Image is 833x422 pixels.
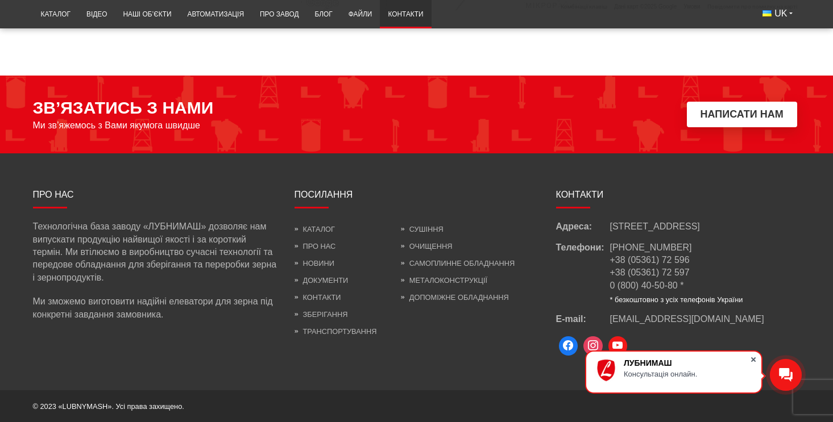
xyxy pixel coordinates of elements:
[401,242,453,250] a: Очищення
[295,310,348,319] a: Зберігання
[380,3,431,26] a: Контакти
[687,102,797,127] button: Написати нам
[179,3,252,26] a: Автоматизація
[401,225,444,233] a: Сушіння
[115,3,179,26] a: Наші об’єкти
[295,259,334,268] a: Новини
[581,333,606,358] a: Instagram
[610,220,700,233] span: [STREET_ADDRESS]
[33,190,74,199] span: Про нас
[624,358,750,367] div: ЛУБНИМАШ
[401,276,487,285] a: Металоконструкції
[401,293,509,302] a: Допоміжне обладнання
[610,281,684,290] a: 0 (800) 40-50-80 *
[610,295,743,305] li: * безкоштовно з усіх телефонів України
[295,293,341,302] a: Контакти
[33,295,277,321] p: Ми зможемо виготовити надійні елеватори для зерна під конкретні завдання замовника.
[610,313,764,325] a: [EMAIL_ADDRESS][DOMAIN_NAME]
[556,313,610,325] span: E-mail:
[556,220,610,233] span: Адреса:
[762,10,772,16] img: Українська
[341,3,380,26] a: Файли
[610,268,690,277] a: +38 (05361) 72 597
[610,255,690,265] a: +38 (05361) 72 596
[33,3,78,26] a: Каталог
[755,3,800,24] button: UK
[295,327,377,336] a: Транспортування
[624,370,750,378] div: Консультація онлайн.
[610,314,764,324] span: [EMAIL_ADDRESS][DOMAIN_NAME]
[295,190,353,199] span: Посилання
[78,3,115,26] a: Відео
[556,333,581,358] a: Facebook
[33,402,184,411] span: © 2023 «LUBNYMASH». Усі права захищено.
[774,7,787,20] span: UK
[33,120,201,131] span: Ми зв’яжемось з Вами якумога швидше
[556,241,610,305] span: Телефони:
[606,333,631,358] a: Youtube
[295,242,336,250] a: Про нас
[306,3,340,26] a: Блог
[401,259,515,268] a: Самоплинне обладнання
[556,190,604,199] span: Контакти
[295,225,335,233] a: Каталог
[33,98,214,118] span: ЗВ’ЯЗАТИСЬ З НАМИ
[610,243,692,252] a: [PHONE_NUMBER]
[252,3,306,26] a: Про завод
[295,276,349,285] a: Документи
[33,220,277,284] p: Технологічна база заводу «ЛУБНИМАШ» дозволяє нам випускати продукцію найвищої якості і за коротки...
